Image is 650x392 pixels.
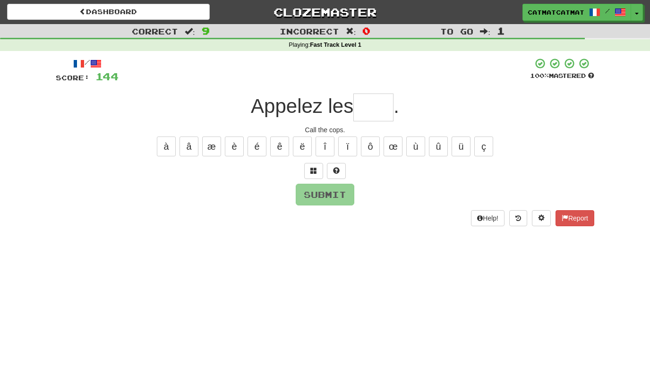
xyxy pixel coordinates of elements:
span: 9 [202,25,210,36]
span: 0 [362,25,370,36]
span: : [185,27,195,35]
button: â [180,136,198,156]
a: Dashboard [7,4,210,20]
span: Incorrect [280,26,339,36]
button: Help! [471,210,505,226]
button: à [157,136,176,156]
span: Score: [56,74,90,82]
button: æ [202,136,221,156]
button: î [316,136,334,156]
span: : [346,27,356,35]
span: Appelez les [251,95,353,117]
button: Report [556,210,594,226]
strong: Fast Track Level 1 [310,42,361,48]
a: Clozemaster [224,4,427,20]
span: To go [440,26,473,36]
span: / [605,8,610,14]
span: catmatcatmat [528,8,584,17]
button: ë [293,136,312,156]
span: 1 [497,25,505,36]
span: . [393,95,399,117]
button: ç [474,136,493,156]
div: / [56,58,119,69]
button: é [248,136,266,156]
button: ô [361,136,380,156]
button: ê [270,136,289,156]
div: Mastered [530,72,594,80]
button: è [225,136,244,156]
span: 100 % [530,72,549,79]
button: Single letter hint - you only get 1 per sentence and score half the points! alt+h [327,163,346,179]
a: catmatcatmat / [522,4,631,21]
span: Correct [132,26,178,36]
button: ü [452,136,470,156]
button: û [429,136,448,156]
button: Submit [296,184,354,205]
button: ï [338,136,357,156]
div: Call the cops. [56,125,594,135]
button: ù [406,136,425,156]
span: : [480,27,490,35]
button: Round history (alt+y) [509,210,527,226]
button: œ [384,136,402,156]
span: 144 [95,70,119,82]
button: Switch sentence to multiple choice alt+p [304,163,323,179]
